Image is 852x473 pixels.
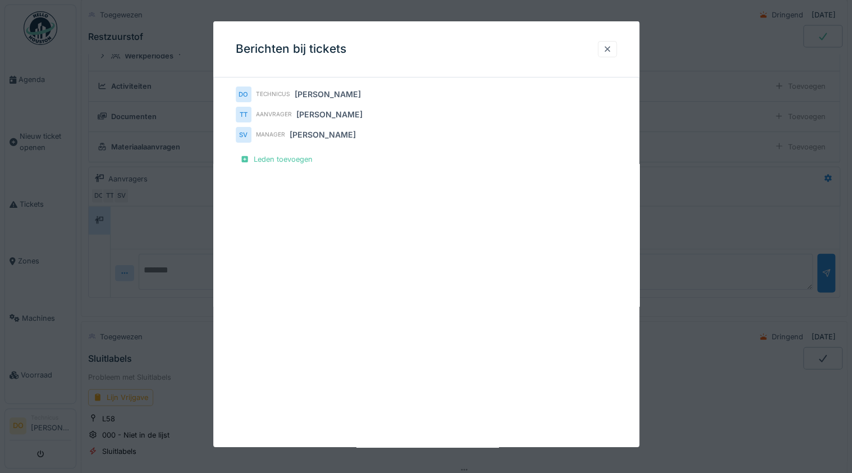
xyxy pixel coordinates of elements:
div: [PERSON_NAME] [290,129,356,140]
div: [PERSON_NAME] [295,88,361,100]
div: Aanvrager [256,110,292,119]
div: Manager [256,130,285,139]
div: DO [236,87,251,102]
div: Technicus [256,90,290,98]
div: SV [236,127,251,143]
h3: Berichten bij tickets [236,42,346,56]
div: TT [236,107,251,122]
div: [PERSON_NAME] [296,108,363,120]
div: Leden toevoegen [236,152,317,167]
